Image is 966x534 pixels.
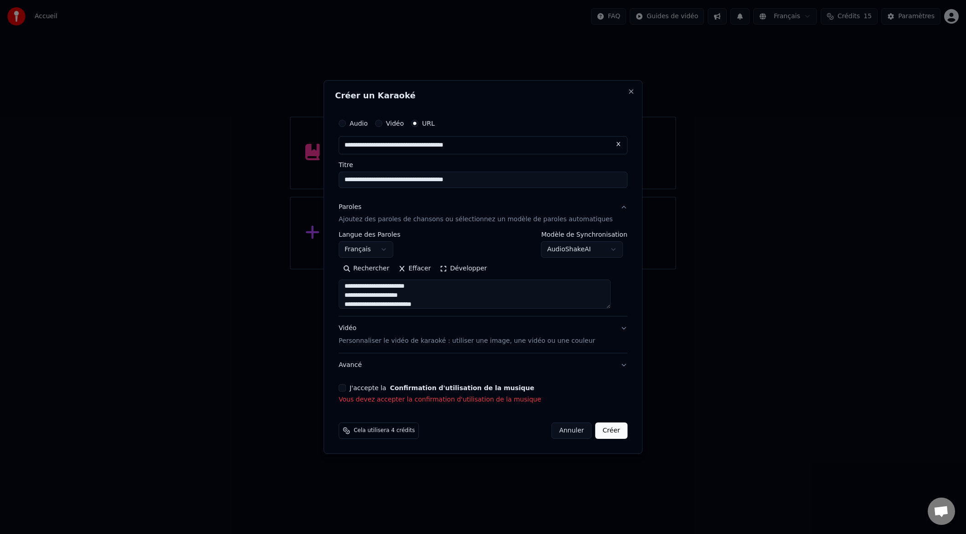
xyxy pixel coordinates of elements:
label: Langue des Paroles [339,232,401,238]
button: VidéoPersonnaliser le vidéo de karaoké : utiliser une image, une vidéo ou une couleur [339,317,627,353]
button: Développer [436,262,492,276]
span: Cela utilisera 4 crédits [354,427,415,434]
label: Audio [349,120,368,127]
h2: Créer un Karaoké [335,92,631,100]
p: Vous devez accepter la confirmation d'utilisation de la musique [339,395,627,404]
div: Vidéo [339,324,595,346]
label: Modèle de Synchronisation [541,232,627,238]
div: Paroles [339,203,361,212]
button: Annuler [551,422,591,439]
label: Vidéo [386,120,404,127]
button: Effacer [394,262,435,276]
button: ParolesAjoutez des paroles de chansons ou sélectionnez un modèle de paroles automatiques [339,195,627,232]
p: Ajoutez des paroles de chansons ou sélectionnez un modèle de paroles automatiques [339,215,613,224]
button: Avancé [339,353,627,377]
p: Personnaliser le vidéo de karaoké : utiliser une image, une vidéo ou une couleur [339,337,595,346]
div: ParolesAjoutez des paroles de chansons ou sélectionnez un modèle de paroles automatiques [339,232,627,316]
button: Rechercher [339,262,394,276]
button: J'accepte la [390,385,534,391]
label: Titre [339,162,627,168]
button: Créer [596,422,627,439]
label: URL [422,120,435,127]
label: J'accepte la [349,385,534,391]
